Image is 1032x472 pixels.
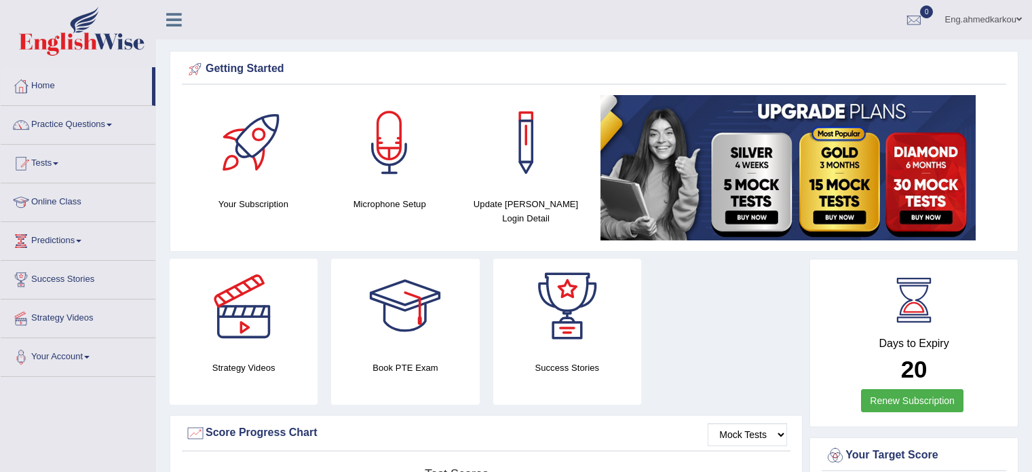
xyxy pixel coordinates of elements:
a: Strategy Videos [1,299,155,333]
img: small5.jpg [600,95,976,240]
b: 20 [901,356,928,382]
div: Getting Started [185,59,1003,79]
div: Score Progress Chart [185,423,787,443]
h4: Success Stories [493,361,641,375]
a: Your Account [1,338,155,372]
a: Predictions [1,222,155,256]
a: Practice Questions [1,106,155,140]
a: Tests [1,145,155,179]
h4: Your Subscription [192,197,315,211]
span: 0 [920,5,934,18]
h4: Update [PERSON_NAME] Login Detail [465,197,588,225]
a: Renew Subscription [861,389,963,412]
h4: Book PTE Exam [331,361,479,375]
h4: Strategy Videos [170,361,318,375]
a: Online Class [1,183,155,217]
h4: Days to Expiry [825,338,1003,350]
a: Success Stories [1,261,155,295]
a: Home [1,67,152,101]
div: Your Target Score [825,446,1003,466]
h4: Microphone Setup [328,197,451,211]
